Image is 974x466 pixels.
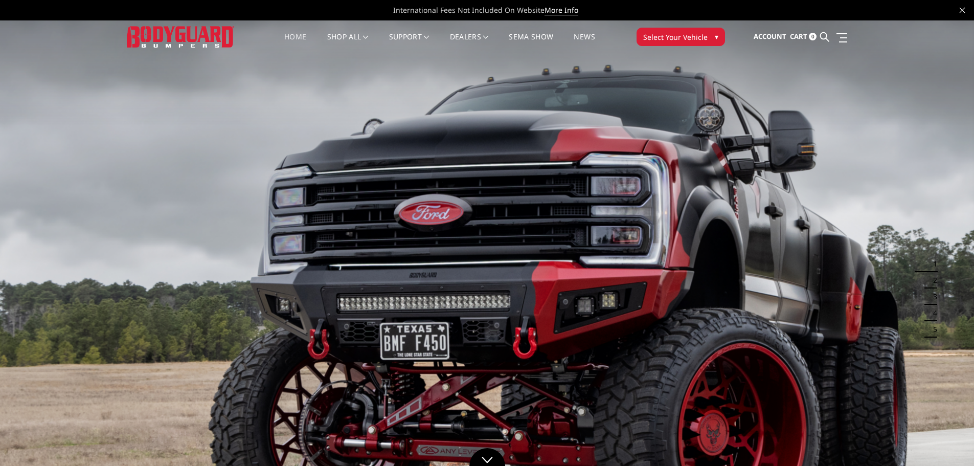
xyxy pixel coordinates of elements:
button: 4 of 5 [927,305,937,321]
button: 5 of 5 [927,321,937,338]
span: ▾ [715,31,718,42]
span: Select Your Vehicle [643,32,708,42]
a: Support [389,33,429,53]
a: News [574,33,595,53]
a: Cart 0 [790,23,817,51]
span: Account [754,32,786,41]
a: More Info [545,5,578,15]
a: shop all [327,33,369,53]
span: Cart [790,32,807,41]
a: SEMA Show [509,33,553,53]
a: Account [754,23,786,51]
button: 3 of 5 [927,289,937,305]
button: Select Your Vehicle [637,28,725,46]
img: BODYGUARD BUMPERS [127,26,234,47]
button: 1 of 5 [927,256,937,272]
button: 2 of 5 [927,272,937,289]
a: Click to Down [469,448,505,466]
span: 0 [809,33,817,40]
a: Home [284,33,306,53]
a: Dealers [450,33,489,53]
